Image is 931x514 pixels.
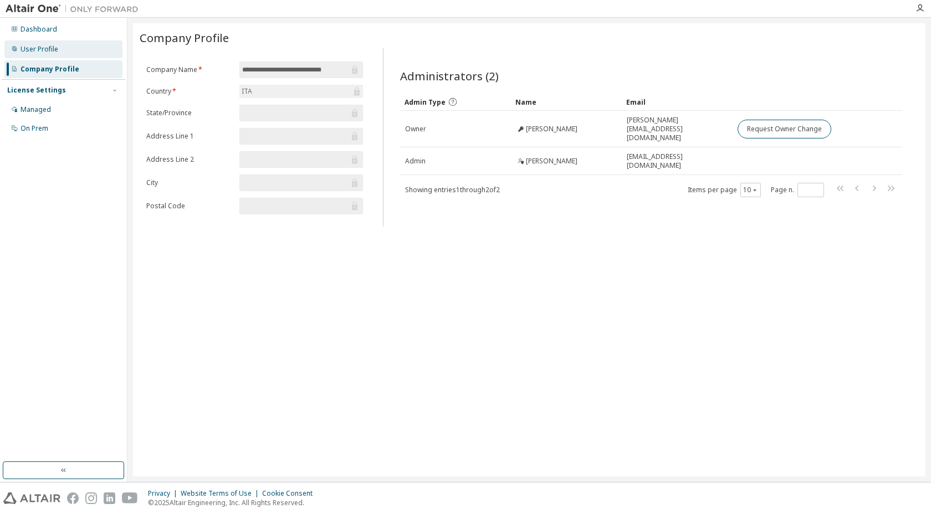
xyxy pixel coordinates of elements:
[405,97,446,107] span: Admin Type
[240,85,254,97] div: ITA
[515,93,617,111] div: Name
[6,3,144,14] img: Altair One
[21,25,57,34] div: Dashboard
[627,152,728,170] span: [EMAIL_ADDRESS][DOMAIN_NAME]
[146,65,233,74] label: Company Name
[405,185,500,194] span: Showing entries 1 through 2 of 2
[21,105,51,114] div: Managed
[146,109,233,117] label: State/Province
[148,498,319,507] p: © 2025 Altair Engineering, Inc. All Rights Reserved.
[738,120,831,138] button: Request Owner Change
[146,178,233,187] label: City
[626,93,728,111] div: Email
[104,492,115,504] img: linkedin.svg
[181,489,262,498] div: Website Terms of Use
[7,86,66,95] div: License Settings
[743,186,758,194] button: 10
[771,183,824,197] span: Page n.
[627,116,728,142] span: [PERSON_NAME][EMAIL_ADDRESS][DOMAIN_NAME]
[67,492,79,504] img: facebook.svg
[148,489,181,498] div: Privacy
[688,183,761,197] span: Items per page
[146,132,233,141] label: Address Line 1
[146,155,233,164] label: Address Line 2
[140,30,229,45] span: Company Profile
[21,45,58,54] div: User Profile
[262,489,319,498] div: Cookie Consent
[405,125,426,133] span: Owner
[146,202,233,210] label: Postal Code
[146,87,233,96] label: Country
[122,492,138,504] img: youtube.svg
[526,157,577,166] span: [PERSON_NAME]
[405,157,426,166] span: Admin
[21,124,48,133] div: On Prem
[526,125,577,133] span: [PERSON_NAME]
[400,68,499,84] span: Administrators (2)
[85,492,97,504] img: instagram.svg
[239,85,362,98] div: ITA
[21,65,79,74] div: Company Profile
[3,492,60,504] img: altair_logo.svg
